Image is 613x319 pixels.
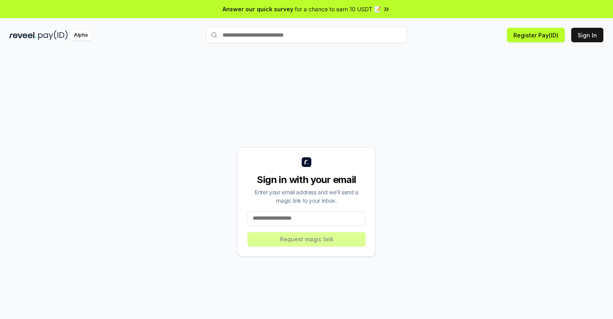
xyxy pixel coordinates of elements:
img: logo_small [302,157,311,167]
button: Register Pay(ID) [507,28,565,42]
div: Sign in with your email [247,173,366,186]
span: Answer our quick survey [223,5,293,13]
div: Alpha [69,30,92,40]
img: reveel_dark [10,30,37,40]
img: pay_id [38,30,68,40]
span: for a chance to earn 10 USDT 📝 [295,5,381,13]
button: Sign In [571,28,603,42]
div: Enter your email address and we’ll send a magic link to your inbox. [247,188,366,205]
